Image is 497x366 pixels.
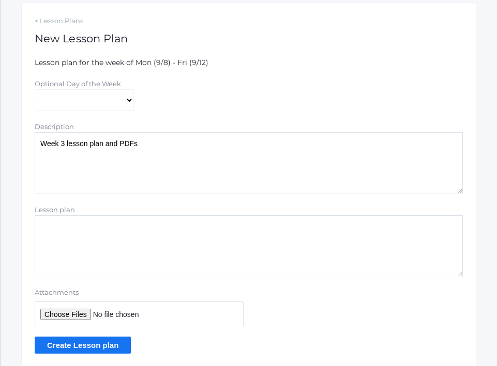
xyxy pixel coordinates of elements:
label: Optional Day of the Week [35,79,121,88]
input: Create Lesson plan [35,337,131,354]
label: Lesson plan [35,205,75,214]
h1: New Lesson Plan [35,33,463,44]
a: < Lesson Plans [35,16,463,26]
span: Lesson plan for the week of Mon (9/8) - Fri (9/12) [35,58,208,67]
label: Description [35,122,74,131]
label: Attachments [35,288,244,298]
